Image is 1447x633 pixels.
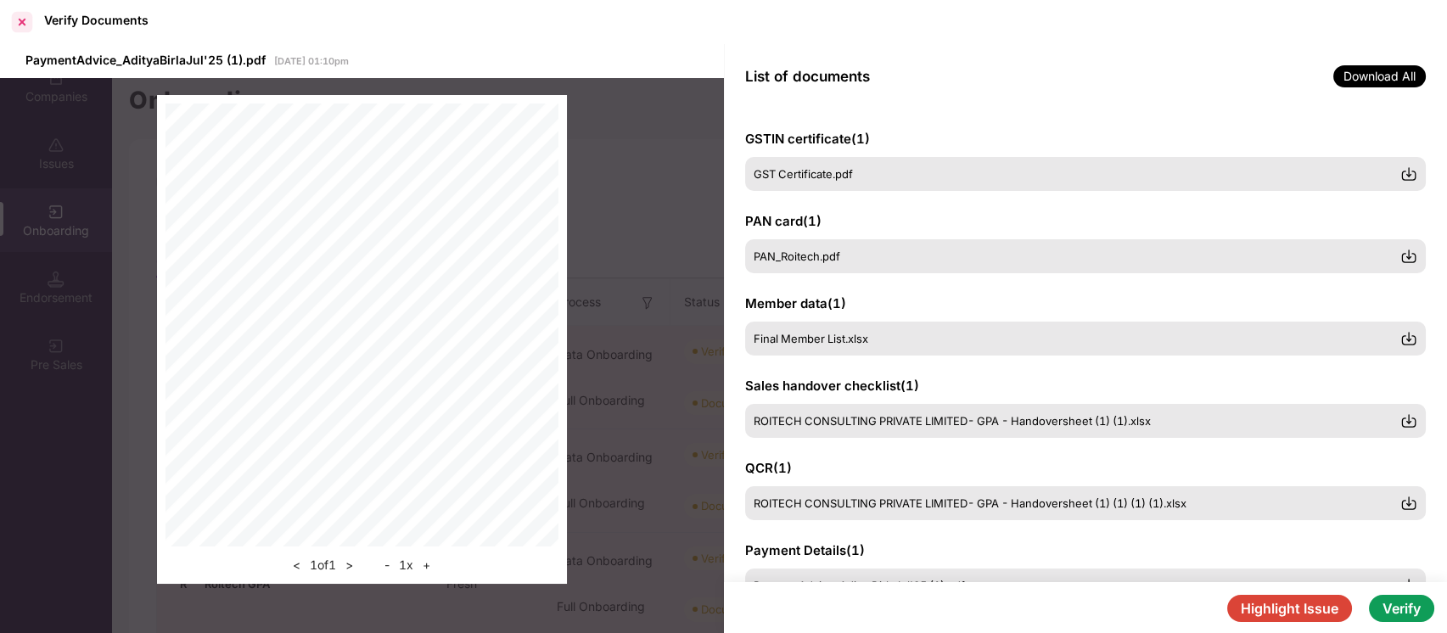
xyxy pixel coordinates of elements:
div: 1 of 1 [288,555,358,575]
span: PaymentAdvice_AdityaBirlaJul'25 (1).pdf [25,53,266,67]
button: Verify [1369,595,1434,622]
span: GST Certificate.pdf [754,167,853,181]
div: 1 x [379,555,435,575]
button: + [418,555,435,575]
div: Verify Documents [44,13,149,27]
span: Download All [1333,65,1426,87]
img: svg+xml;base64,PHN2ZyBpZD0iRG93bmxvYWQtMzJ4MzIiIHhtbG5zPSJodHRwOi8vd3d3LnczLm9yZy8yMDAwL3N2ZyIgd2... [1400,165,1417,182]
img: svg+xml;base64,PHN2ZyBpZD0iRG93bmxvYWQtMzJ4MzIiIHhtbG5zPSJodHRwOi8vd3d3LnczLm9yZy8yMDAwL3N2ZyIgd2... [1400,330,1417,347]
span: PAN card ( 1 ) [745,213,822,229]
img: svg+xml;base64,PHN2ZyBpZD0iRG93bmxvYWQtMzJ4MzIiIHhtbG5zPSJodHRwOi8vd3d3LnczLm9yZy8yMDAwL3N2ZyIgd2... [1400,495,1417,512]
span: [DATE] 01:10pm [274,55,349,67]
span: ROITECH CONSULTING PRIVATE LIMITED- GPA - Handoversheet (1) (1) (1) (1).xlsx [754,496,1186,510]
span: QCR ( 1 ) [745,460,792,476]
span: PAN_Roitech.pdf [754,249,840,263]
span: ROITECH CONSULTING PRIVATE LIMITED- GPA - Handoversheet (1) (1).xlsx [754,414,1151,428]
button: > [340,555,358,575]
button: Highlight Issue [1227,595,1352,622]
span: Final Member List.xlsx [754,332,868,345]
img: svg+xml;base64,PHN2ZyBpZD0iRG93bmxvYWQtMzJ4MzIiIHhtbG5zPSJodHRwOi8vd3d3LnczLm9yZy8yMDAwL3N2ZyIgd2... [1400,248,1417,265]
button: - [379,555,395,575]
span: Sales handover checklist ( 1 ) [745,378,919,394]
span: Payment Details ( 1 ) [745,542,865,558]
button: < [288,555,306,575]
span: Member data ( 1 ) [745,295,846,311]
span: List of documents [745,68,870,85]
span: GSTIN certificate ( 1 ) [745,131,870,147]
img: svg+xml;base64,PHN2ZyBpZD0iRG93bmxvYWQtMzJ4MzIiIHhtbG5zPSJodHRwOi8vd3d3LnczLm9yZy8yMDAwL3N2ZyIgd2... [1400,412,1417,429]
span: PaymentAdvice_AdityaBirlaJul'25 (1).pdf [754,579,965,592]
img: svg+xml;base64,PHN2ZyBpZD0iRG93bmxvYWQtMzJ4MzIiIHhtbG5zPSJodHRwOi8vd3d3LnczLm9yZy8yMDAwL3N2ZyIgd2... [1400,577,1417,594]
